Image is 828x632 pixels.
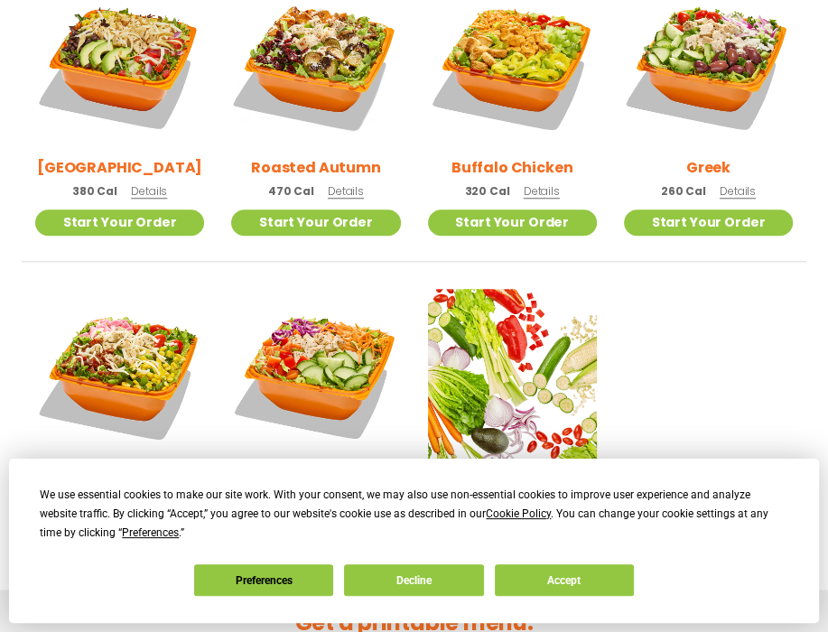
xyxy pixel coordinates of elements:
[661,183,706,200] span: 260 Cal
[122,526,179,539] span: Preferences
[231,209,400,236] a: Start Your Order
[194,564,333,596] button: Preferences
[35,209,204,236] a: Start Your Order
[428,209,597,236] a: Start Your Order
[428,289,597,458] img: Product photo for Build Your Own
[328,183,364,199] span: Details
[72,183,117,200] span: 380 Cal
[495,564,634,596] button: Accept
[40,486,787,543] div: We use essential cookies to make our site work. With your consent, we may also use non-essential ...
[344,564,483,596] button: Decline
[624,209,793,236] a: Start Your Order
[686,156,730,179] h2: Greek
[9,459,819,623] div: Cookie Consent Prompt
[251,156,381,179] h2: Roasted Autumn
[464,183,509,200] span: 320 Cal
[37,156,202,179] h2: [GEOGRAPHIC_DATA]
[451,156,573,179] h2: Buffalo Chicken
[35,289,204,458] img: Product photo for Jalapeño Ranch Salad
[524,183,560,199] span: Details
[268,183,314,200] span: 470 Cal
[131,183,167,199] span: Details
[231,289,400,458] img: Product photo for Thai Salad
[720,183,756,199] span: Details
[486,507,551,520] span: Cookie Policy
